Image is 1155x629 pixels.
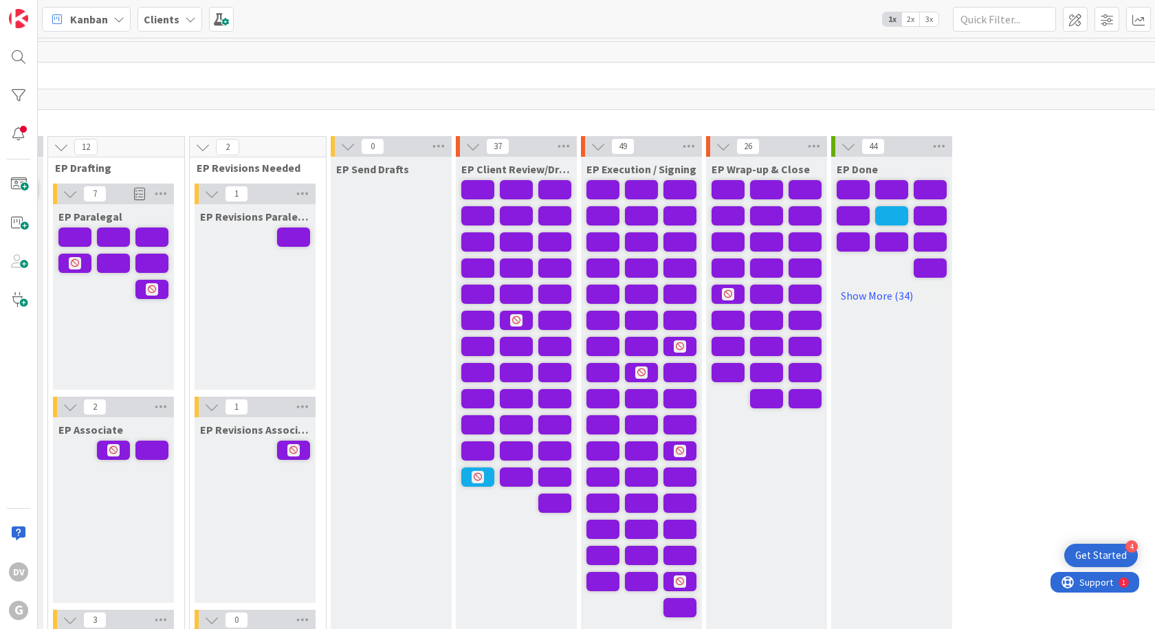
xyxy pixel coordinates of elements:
[200,423,310,437] span: EP Revisions Associate
[611,138,635,155] span: 49
[1064,544,1138,567] div: Open Get Started checklist, remaining modules: 4
[712,162,810,176] span: EP Wrap-up & Close
[837,285,947,307] a: Show More (34)
[920,12,938,26] span: 3x
[58,423,123,437] span: EP Associate
[200,210,310,223] span: EP Revisions Paralegal
[9,9,28,28] img: Visit kanbanzone.com
[586,162,696,176] span: EP Execution / Signing
[837,162,878,176] span: EP Done
[29,2,63,19] span: Support
[74,139,98,155] span: 12
[336,162,409,176] span: EP Send Drafts
[361,138,384,155] span: 0
[1075,549,1127,562] div: Get Started
[83,186,107,202] span: 7
[71,5,75,16] div: 1
[901,12,920,26] span: 2x
[58,210,122,223] span: EP Paralegal
[83,399,107,415] span: 2
[197,161,309,175] span: EP Revisions Needed
[225,399,248,415] span: 1
[736,138,760,155] span: 26
[861,138,885,155] span: 44
[55,161,167,175] span: EP Drafting
[225,186,248,202] span: 1
[953,7,1056,32] input: Quick Filter...
[9,601,28,620] div: G
[225,612,248,628] span: 0
[216,139,239,155] span: 2
[83,612,107,628] span: 3
[9,562,28,582] div: DV
[883,12,901,26] span: 1x
[1125,540,1138,553] div: 4
[70,11,108,27] span: Kanban
[144,12,179,26] b: Clients
[486,138,509,155] span: 37
[461,162,571,176] span: EP Client Review/Draft Review Meeting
